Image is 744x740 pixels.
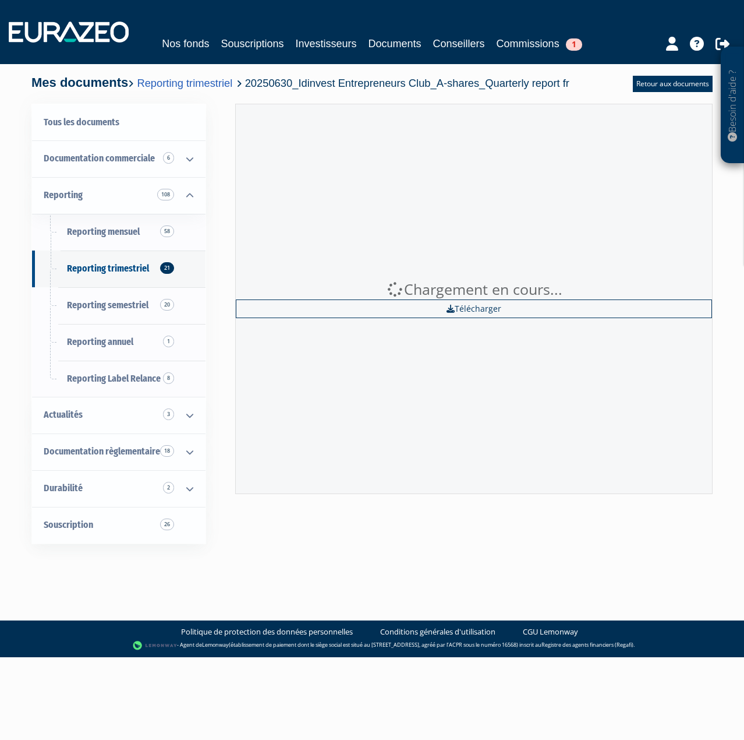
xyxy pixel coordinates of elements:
[541,641,633,649] a: Registre des agents financiers (Regafi)
[67,299,148,311] span: Reporting semestriel
[12,640,732,651] div: - Agent de (établissement de paiement dont le siège social est situé au [STREET_ADDRESS], agréé p...
[221,36,284,52] a: Souscriptions
[32,251,206,287] a: Reporting trimestriel21
[32,324,206,361] a: Reporting annuel1
[433,36,485,52] a: Conseillers
[380,626,495,637] a: Conditions générales d'utilisation
[160,519,174,530] span: 26
[133,640,178,651] img: logo-lemonway.png
[67,373,161,384] span: Reporting Label Relance
[32,361,206,397] a: Reporting Label Relance8
[32,507,206,544] a: Souscription26
[32,434,206,470] a: Documentation règlementaire 18
[369,36,421,52] a: Documents
[566,38,582,51] span: 1
[163,408,174,420] span: 3
[236,279,712,300] div: Chargement en cours...
[163,336,174,347] span: 1
[160,445,174,457] span: 18
[31,76,569,90] h4: Mes documents
[32,214,206,251] a: Reporting mensuel58
[163,482,174,494] span: 2
[163,152,174,164] span: 6
[137,77,232,89] a: Reporting trimestriel
[44,189,83,200] span: Reporting
[245,77,569,89] span: 20250630_Idinvest Entrepreneurs Club_A-shares_Quarterly report fr
[162,36,209,52] a: Nos fonds
[32,287,206,324] a: Reporting semestriel20
[202,641,229,649] a: Lemonway
[163,372,174,384] span: 8
[44,519,93,530] span: Souscription
[726,53,739,158] p: Besoin d'aide ?
[160,299,174,311] span: 20
[157,189,174,200] span: 108
[32,104,206,141] a: Tous les documents
[160,262,174,274] span: 21
[67,226,140,237] span: Reporting mensuel
[67,263,149,274] span: Reporting trimestriel
[44,409,83,420] span: Actualités
[181,626,353,637] a: Politique de protection des données personnelles
[44,482,83,494] span: Durabilité
[32,177,206,214] a: Reporting 108
[67,336,133,347] span: Reporting annuel
[44,446,160,457] span: Documentation règlementaire
[44,153,155,164] span: Documentation commerciale
[497,36,582,52] a: Commissions1
[633,76,713,92] a: Retour aux documents
[32,397,206,434] a: Actualités 3
[523,626,578,637] a: CGU Lemonway
[32,140,206,177] a: Documentation commerciale 6
[295,36,356,52] a: Investisseurs
[236,299,712,318] a: Télécharger
[160,225,174,237] span: 58
[32,470,206,507] a: Durabilité 2
[9,22,129,43] img: 1732889491-logotype_eurazeo_blanc_rvb.png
